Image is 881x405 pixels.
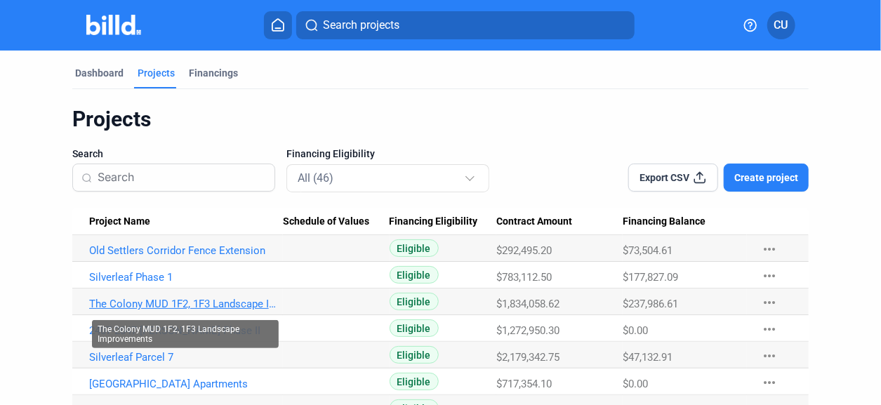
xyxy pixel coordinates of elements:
span: $292,495.20 [496,244,552,257]
span: $1,834,058.62 [496,298,559,310]
mat-icon: more_horiz [761,374,778,391]
span: Create project [734,171,798,185]
div: Schedule of Values [283,215,390,228]
span: $2,179,342.75 [496,351,559,364]
span: $73,504.61 [623,244,673,257]
span: Eligible [390,293,439,310]
input: Search [98,163,266,192]
span: $0.00 [623,378,648,390]
div: Projects [72,106,809,133]
div: The Colony MUD 1F2, 1F3 Landscape Improvements [92,320,279,348]
span: $783,112.50 [496,271,552,284]
span: $237,986.61 [623,298,678,310]
span: Search projects [323,17,399,34]
div: Project Name [89,215,283,228]
span: Project Name [89,215,150,228]
a: [GEOGRAPHIC_DATA] Apartments [89,378,283,390]
mat-icon: more_horiz [761,347,778,364]
span: Schedule of Values [283,215,369,228]
span: Eligible [390,346,439,364]
mat-icon: more_horiz [761,294,778,311]
span: Eligible [390,319,439,337]
img: Billd Company Logo [86,15,142,35]
span: Search [72,147,103,161]
span: Financing Eligibility [286,147,375,161]
span: Financing Balance [623,215,706,228]
a: The Colony MUD 1F2, 1F3 Landscape Improvements [89,298,283,310]
span: Export CSV [640,171,690,185]
span: Financing Eligibility [390,215,478,228]
div: Financing Balance [623,215,747,228]
span: $1,272,950.30 [496,324,559,337]
mat-icon: more_horiz [761,321,778,338]
mat-select-trigger: All (46) [298,171,333,185]
span: Eligible [390,266,439,284]
mat-icon: more_horiz [761,241,778,258]
span: Eligible [390,239,439,257]
button: Create project [724,164,809,192]
span: Contract Amount [496,215,572,228]
div: Dashboard [75,66,124,80]
button: CU [767,11,795,39]
span: Eligible [390,373,439,390]
div: Financing Eligibility [390,215,497,228]
a: Silverleaf Phase 1 [89,271,283,284]
button: Export CSV [628,164,718,192]
span: $0.00 [623,324,648,337]
span: CU [774,17,788,34]
span: $47,132.91 [623,351,673,364]
span: $177,827.09 [623,271,678,284]
span: $717,354.10 [496,378,552,390]
mat-icon: more_horiz [761,267,778,284]
div: Financings [189,66,238,80]
button: Search projects [296,11,635,39]
div: Projects [138,66,175,80]
a: Old Settlers Corridor Fence Extension [89,244,283,257]
div: Contract Amount [496,215,623,228]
